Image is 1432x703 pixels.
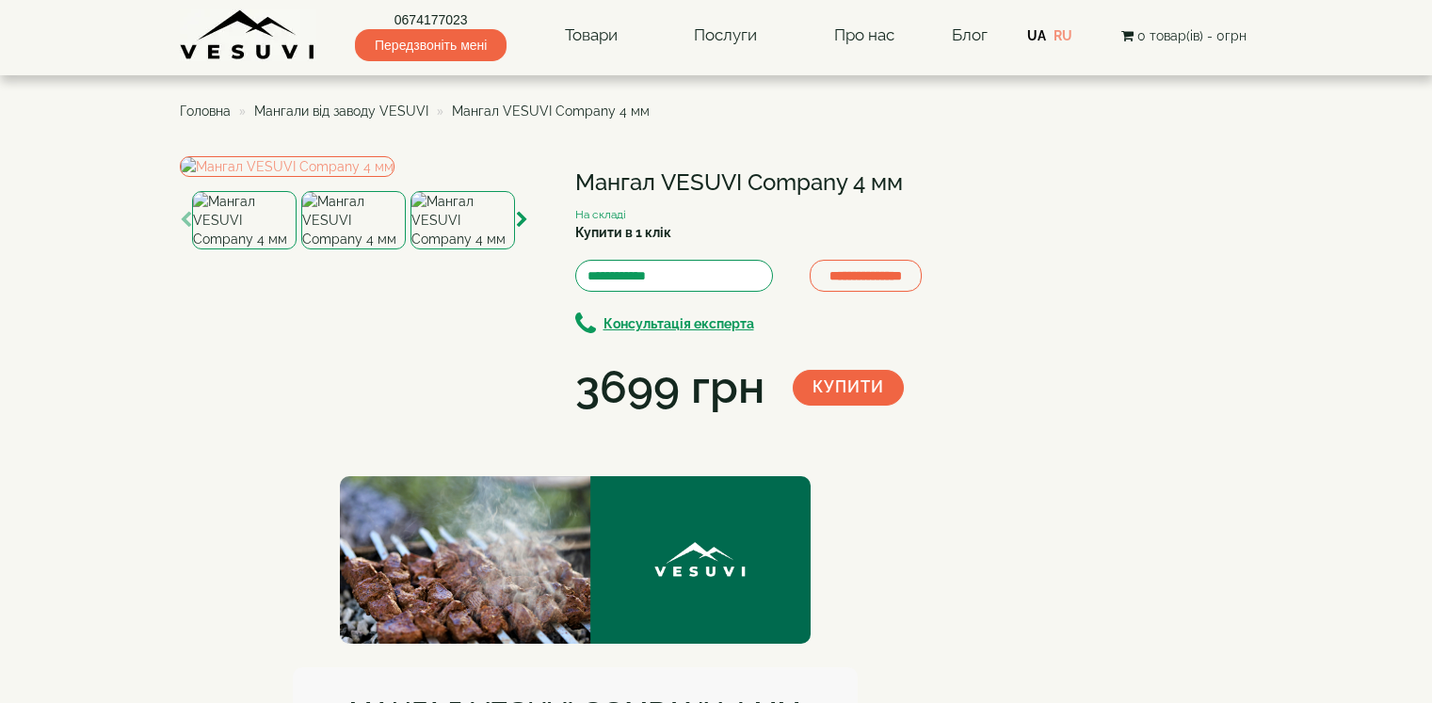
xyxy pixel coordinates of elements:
small: На складі [575,208,626,221]
a: Блог [952,25,988,44]
button: Купити [793,370,904,406]
img: Завод VESUVI [180,9,316,61]
span: Мангал VESUVI Company 4 мм [452,104,650,119]
span: 0 товар(ів) - 0грн [1137,28,1247,43]
h1: Мангал VESUVI Company 4 мм [575,170,971,195]
span: Передзвоніть мені [355,29,507,61]
a: 0674177023 [355,10,507,29]
a: Про нас [815,14,913,57]
img: Мангал VESUVI Company 4 мм [410,191,515,249]
a: UA [1027,28,1046,43]
b: Консультація експерта [603,316,754,331]
a: Товари [546,14,636,57]
img: Мангал VESUVI Company 4 мм [301,191,406,249]
a: Послуги [675,14,776,57]
div: 3699 грн [575,356,764,420]
a: RU [1054,28,1072,43]
a: Мангали від заводу VESUVI [254,104,428,119]
a: Головна [180,104,231,119]
button: 0 товар(ів) - 0грн [1116,25,1252,46]
label: Купити в 1 клік [575,223,671,242]
img: Мангал VESUVI Company 4 мм [192,191,297,249]
img: Мангал VESUVI Company 4 мм [180,156,394,177]
img: Мангал Vesuvi Company [340,476,811,643]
